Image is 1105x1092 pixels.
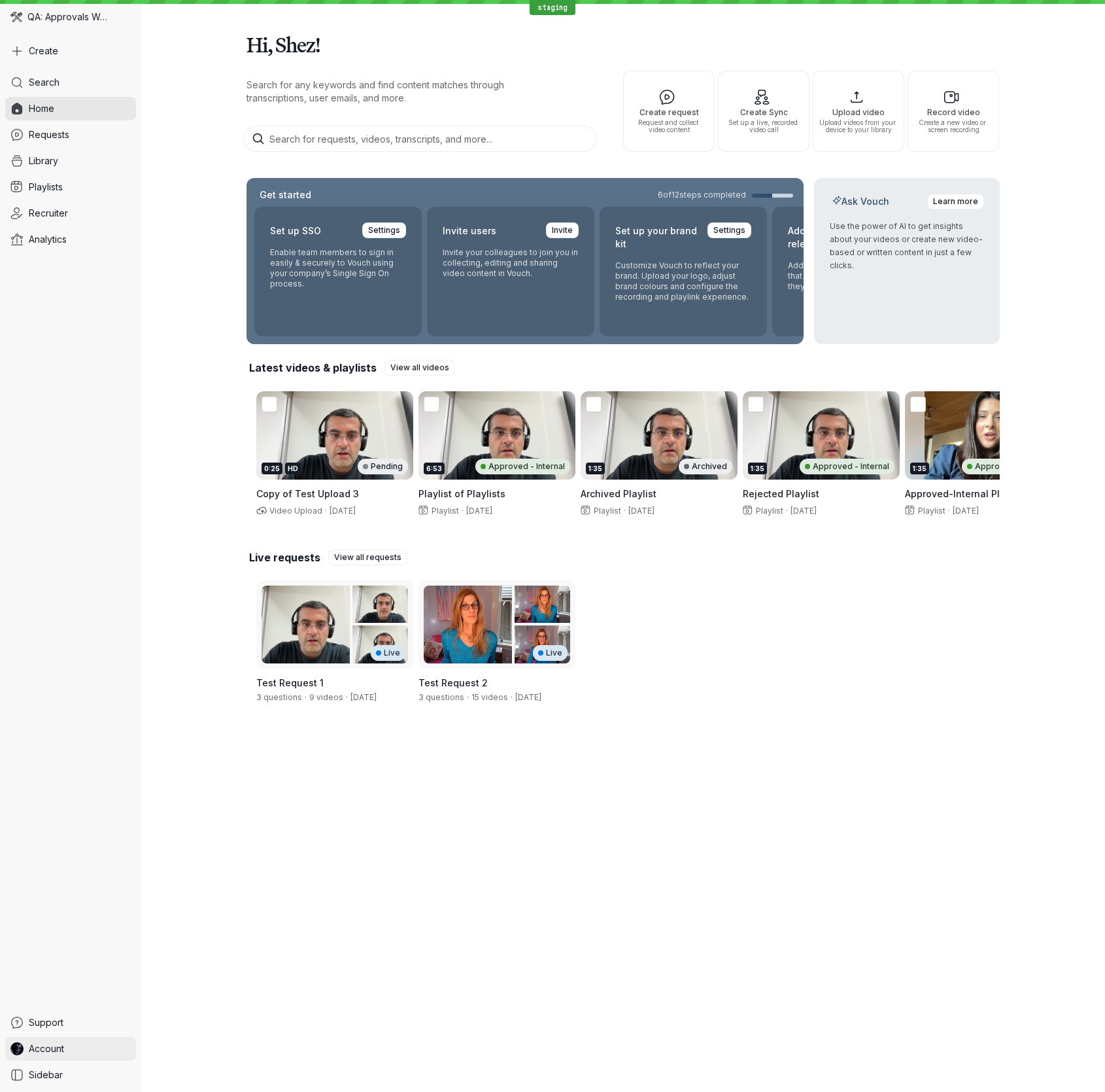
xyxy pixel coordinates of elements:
a: Learn more [927,194,984,209]
h2: Invite users [443,222,496,239]
span: QA: Approvals Workflow [27,10,111,24]
h2: Live requests [249,550,320,565]
span: Rejected Playlist [743,488,819,499]
span: Invite [552,224,573,237]
span: 9 videos [309,692,343,702]
a: Shez QA Approvals Workflow avatarAccount [5,1037,136,1061]
span: Playlist [591,506,621,516]
p: Customize Vouch to reflect your brand. Upload your logo, adjust brand colours and configure the r... [615,260,751,302]
p: Search for any keywords and find content matches through transcriptions, user emails, and more. [246,79,560,105]
button: Create SyncSet up a live, recorded video call [718,71,809,152]
span: · [621,506,628,516]
a: View all requests [328,550,407,565]
a: Analytics [5,228,136,251]
span: Test Request 1 [256,677,324,688]
span: Create request [629,108,709,116]
div: HD [285,463,301,474]
div: 1:35 [586,463,605,474]
span: Created by Shez QA Approvals Workflow [515,692,541,702]
h1: Hi, Shez! [246,26,1000,63]
a: Settings [707,222,751,238]
button: Upload videoUpload videos from your device to your library [813,71,904,152]
span: Created by Shez QA Approvals Workflow [350,692,377,702]
div: QA: Approvals Workflow [5,5,136,29]
img: QA: Approvals Workflow avatar [10,11,22,23]
div: 1:35 [910,463,929,474]
span: Settings [368,224,400,237]
span: Search [29,76,59,89]
span: Requests [29,128,69,141]
span: Upload videos from your device to your library [819,119,898,133]
span: Archived Playlist [581,488,656,499]
div: 6:53 [424,463,445,474]
a: 6of12steps completed [658,190,793,200]
div: Pending [358,459,408,474]
span: Test Request 2 [418,677,488,688]
a: Playlists [5,175,136,199]
h2: Latest videos & playlists [249,361,377,375]
span: Playlist [915,506,945,516]
a: Settings [362,222,406,238]
h2: Set up your brand kit [615,222,700,253]
span: Home [29,102,54,115]
span: Recruiter [29,207,68,220]
a: View all videos [384,360,455,376]
span: Playlist of Playlists [418,488,505,499]
a: Invite [546,222,579,238]
h2: Ask Vouch [830,195,892,208]
button: Create [5,39,136,63]
span: Playlists [29,181,63,194]
span: 15 videos [471,692,508,702]
span: View all requests [334,551,401,564]
span: · [945,506,953,516]
span: · [322,506,330,516]
span: · [508,692,515,703]
span: Analytics [29,233,67,246]
p: Invite your colleagues to join you in collecting, editing and sharing video content in Vouch. [443,247,579,279]
button: Record videoCreate a new video or screen recording [908,71,999,152]
span: [DATE] [628,506,654,516]
span: View all videos [390,361,449,374]
img: Shez QA Approvals Workflow avatar [10,1042,24,1055]
p: Enable team members to sign in easily & securely to Vouch using your company’s Single Sign On pro... [270,247,406,289]
span: Video Upload [267,506,322,516]
a: Library [5,149,136,173]
span: · [302,692,309,703]
span: · [464,692,471,703]
span: Create Sync [724,108,804,116]
span: Copy of Test Upload 3 [256,488,359,499]
span: Request and collect video content [629,119,709,133]
p: Use the power of AI to get insights about your videos or create new video-based or written conten... [830,220,984,272]
a: Search [5,71,136,94]
a: Support [5,1011,136,1034]
div: Archived [679,459,732,474]
a: Sidebar [5,1063,136,1087]
p: Add your own content release form that responders agree to when they record using Vouch. [788,260,924,292]
button: Create requestRequest and collect video content [623,71,715,152]
div: Approved - Internal [800,459,894,474]
span: 3 questions [256,692,302,702]
a: Recruiter [5,202,136,225]
span: · [459,506,466,516]
div: Approved - Internal [962,459,1057,474]
h2: Set up SSO [270,222,321,239]
span: · [783,506,790,516]
span: 6 of 12 steps completed [658,190,746,200]
span: Playlist [753,506,783,516]
h2: Add your content release form [788,222,872,253]
span: Upload video [819,108,898,116]
span: [DATE] [330,506,356,516]
div: Approved - Internal [475,459,570,474]
input: Search for requests, videos, transcripts, and more... [244,126,597,152]
span: Learn more [933,195,978,208]
span: Create a new video or screen recording [913,119,993,133]
span: Record video [913,108,993,116]
span: Account [29,1042,64,1055]
span: Sidebar [29,1068,63,1082]
span: Support [29,1016,63,1029]
span: Library [29,154,58,167]
span: Approved-Internal Playlist [905,488,1025,499]
div: 1:35 [748,463,767,474]
span: [DATE] [790,506,817,516]
span: 3 questions [418,692,464,702]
